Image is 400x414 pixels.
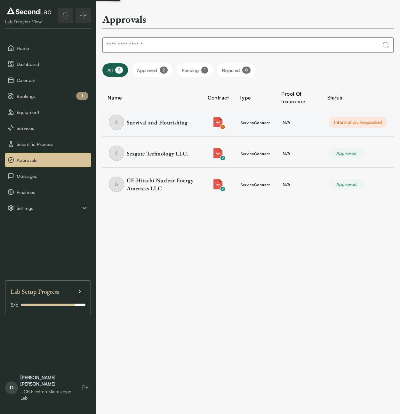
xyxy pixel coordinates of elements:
[17,205,81,211] span: Settings
[109,146,124,161] span: S
[213,148,223,158] img: Attachment icon for pdf
[217,63,255,77] button: Filter Rejected bookings
[76,8,91,23] button: Expand/Collapse sidebar
[17,61,88,68] span: Dashboard
[17,173,88,179] span: Messages
[76,92,88,100] div: 1
[220,155,226,161] img: Check icon for pdf
[329,179,364,190] div: Approved
[5,57,91,71] button: Dashboard
[5,105,91,119] button: Equipment
[132,63,172,77] button: Filter Approved bookings
[213,179,223,189] img: Attachment icon for pdf
[283,120,290,125] span: N/A
[5,89,91,103] button: Bookings 1 pending
[160,67,167,74] div: 2
[5,185,91,199] button: Finances
[5,201,91,215] div: Settings sub items
[5,73,91,87] button: Calendar
[209,175,227,193] button: Attachment icon for pdfCheck icon for pdf
[17,157,88,163] span: Approvals
[322,90,394,106] th: Status
[17,189,88,195] span: Finances
[5,137,91,151] button: Scientific Process
[109,177,124,192] span: G
[109,146,196,161] a: item Seagate Technology LLC.
[329,117,387,128] div: Information Requested
[109,115,196,130] a: item Survival and Flourishing
[283,182,290,187] span: N/A
[58,8,73,23] button: notifications
[209,144,227,162] button: Attachment icon for pdfCheck icon for pdf
[102,13,146,26] h2: Approvals
[17,45,88,52] span: Home
[329,148,364,159] div: Approved
[242,67,250,74] div: 0
[127,118,188,126] div: Survival and Flourishing
[115,67,123,74] div: 3
[102,63,128,77] button: Filter all bookings
[209,113,227,131] button: Attachment icon for pdfCheck icon for pdf
[241,182,270,187] span: service Contract
[17,125,88,131] span: Services
[5,153,91,167] button: Approvals
[17,93,88,100] span: Bookings
[234,90,276,106] th: Type
[276,90,322,106] th: Proof Of Insurance
[203,90,234,106] th: Contract
[5,169,91,183] button: Messages
[109,176,196,192] a: item GE-Hitachi Nuclear Energy Americas LLC
[241,120,270,125] span: service Contract
[109,115,124,130] span: S
[127,176,196,192] div: GE-Hitachi Nuclear Energy Americas LLC
[5,89,91,103] li: Bookings
[17,77,88,84] span: Calendar
[241,151,270,156] span: service Contract
[177,63,213,77] button: Filter Pending bookings
[5,19,53,25] div: Lab Director View
[5,121,91,135] button: Services
[220,124,226,130] img: Check icon for pdf
[102,90,203,106] th: Name
[283,151,290,156] span: N/A
[5,6,53,16] img: logo
[220,186,226,192] img: Check icon for pdf
[127,149,188,157] div: Seagate Technology LLC.
[5,201,91,215] button: Settings
[213,117,223,127] img: Attachment icon for pdf
[17,141,88,147] span: Scientific Process
[201,67,208,74] div: 1
[17,109,88,115] span: Equipment
[5,41,91,55] button: Home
